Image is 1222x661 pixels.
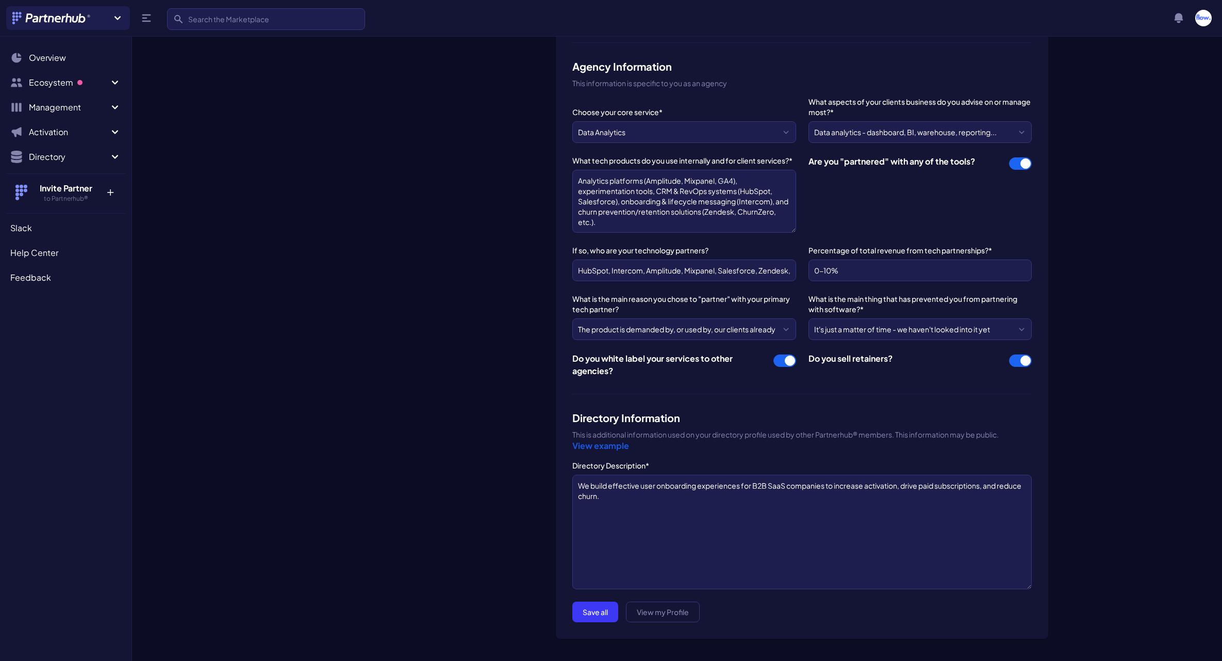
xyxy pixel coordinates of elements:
button: Directory [6,147,125,167]
span: Directory [29,151,109,163]
a: View my Profile [626,602,700,622]
label: Percentage of total revenue from tech partnerships?* [808,245,1032,255]
button: Activation [6,122,125,142]
span: Management [29,101,109,114]
textarea: We build effective user onboarding experiences for B2B SaaS companies to increase activation, dri... [572,475,1032,589]
a: Slack [6,218,125,238]
a: Help Center [6,243,125,263]
label: Directory Description* [572,460,1032,471]
span: Slack [10,222,32,234]
input: 40% [808,260,1032,281]
label: Choose your core service* [572,107,796,117]
div: Do you white label your services to other agencies? [572,352,767,377]
label: What is the main thing that has prevented you from partnering with software?* [808,294,1032,314]
h3: Agency Information [572,59,1032,74]
span: Overview [29,52,66,64]
div: Do you sell retainers? [808,352,1003,365]
label: What tech products do you use internally and for client services?* [572,155,796,166]
label: If so, who are your technology partners? [572,245,796,255]
span: Help Center [10,247,58,259]
a: Feedback [6,267,125,288]
h4: Invite Partner [32,182,99,195]
span: Ecosystem [29,76,109,89]
p: This is additional information used on your directory profile used by other Partnerhub® members. ... [572,429,1032,452]
input: Search the Marketplace [167,8,365,30]
img: user photo [1195,10,1212,26]
textarea: CRM, email automations systems, user onboarding solutions, churn prevention solutions. [572,170,796,233]
label: What aspects of your clients business do you advise on or manage most?* [808,96,1032,117]
img: Partnerhub® Logo [12,12,91,24]
span: Feedback [10,271,51,284]
h3: Directory Information [572,411,1032,425]
label: What is the main reason you chose to "partner" with your primary tech partner? [572,294,796,314]
h5: to Partnerhub® [32,195,99,203]
span: Activation [29,126,109,138]
a: Overview [6,47,125,68]
button: Save all [572,602,618,622]
button: Ecosystem [6,72,125,93]
p: + [99,182,121,199]
a: View example [572,440,629,451]
p: This information is specific to you as an agency [572,78,1032,88]
input: IBM [572,260,796,281]
button: Invite Partner to Partnerhub® + [6,173,125,211]
button: Management [6,97,125,118]
div: Are you "partnered" with any of the tools? [808,155,1003,168]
